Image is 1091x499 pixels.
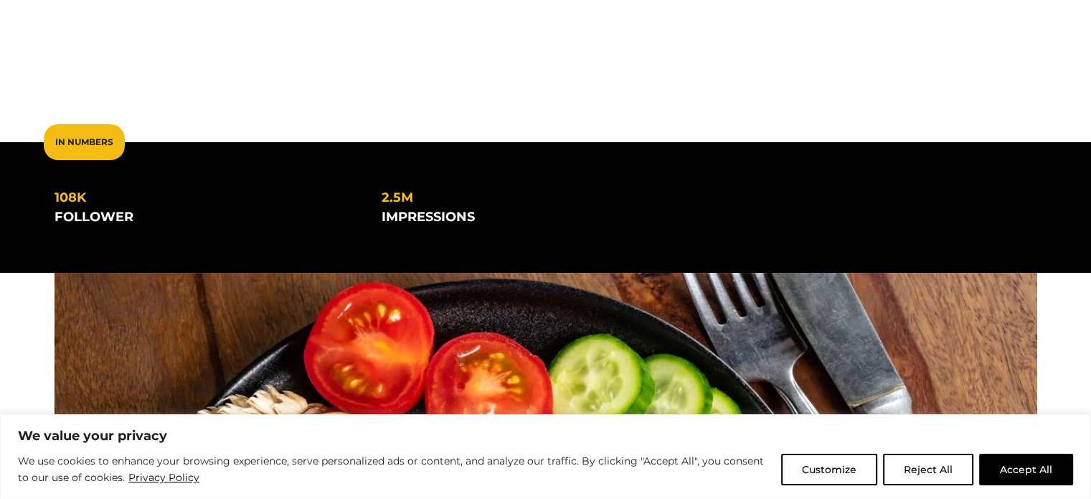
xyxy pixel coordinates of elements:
[18,427,1073,444] p: We value your privacy
[18,453,770,487] p: We use cookies to enhance your browsing experience, serve personalized ads or content, and analyz...
[55,207,359,227] div: follower
[382,207,686,227] div: impressions
[883,454,973,485] button: Reject All
[781,454,877,485] button: Customize
[979,454,1073,485] button: Accept All
[44,124,125,160] div: In Numbers
[55,188,359,207] div: 108k
[382,188,686,207] div: 2.5m
[128,469,200,486] a: Privacy Policy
